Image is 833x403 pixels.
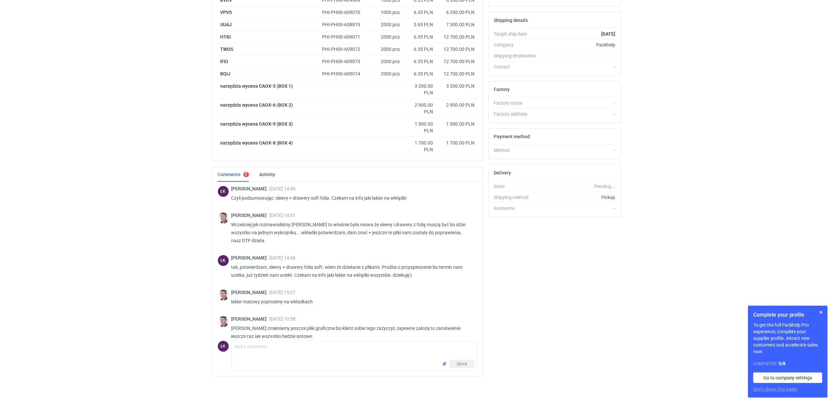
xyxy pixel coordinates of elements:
[439,83,475,89] div: 3 200.00 PLN
[405,34,433,40] div: 6.35 PLN
[753,360,822,367] div: Completed:
[220,102,293,108] strong: narzędzia wycena CAOX-6 (BOX 2)
[370,43,403,55] div: 2000 pcs
[542,100,616,106] div: -
[231,186,270,191] span: [PERSON_NAME]
[601,31,615,37] strong: [DATE]
[405,102,433,115] div: 2 900.00 PLN
[218,341,229,352] div: Łukasz Kowalski
[370,31,403,43] div: 2000 pcs
[231,221,472,245] p: Wcześniej jak rozmawialiśmy [PERSON_NAME] to właśnie była mowa że sleevy i drawery z folią muszą ...
[370,68,403,80] div: 2000 pcs
[322,70,367,77] div: PHI-PH00-A09074
[494,52,542,59] div: Shipping destination
[220,22,232,27] a: UUAJ
[494,183,542,190] div: State
[439,140,475,146] div: 1 700.00 PLN
[494,134,530,139] h2: Payment method
[218,341,229,352] figcaption: ŁK
[494,194,542,201] div: Shipping method
[779,361,786,366] strong: 5 / 8
[231,263,472,279] p: tak, potwierdzam, sleevy + drawery folia soft. wiem że działacie z plikami. Prośba o przyspieszen...
[594,184,615,189] em: Pending...
[542,205,616,212] div: -
[405,70,433,77] div: 6.35 PLN
[231,213,270,218] span: [PERSON_NAME]
[494,87,510,92] h2: Factory
[405,58,433,65] div: 6.35 PLN
[322,46,367,52] div: PHI-PH00-A09072
[542,42,616,48] div: Packhelp
[231,290,270,295] span: [PERSON_NAME]
[439,46,475,52] div: 12 700.00 PLN
[218,213,229,224] img: Maciej Sikora
[322,58,367,65] div: PHI-PH00-A09073
[270,290,296,295] span: [DATE] 15:27
[220,71,231,76] strong: BQIJ
[494,18,528,23] h2: Shipping details
[220,59,228,64] strong: IFEI
[231,324,472,340] p: [PERSON_NAME] zmieniamy jeszcze pliki graficzne bo klient sobie tego zażyczył, zapewne założę to ...
[270,213,296,218] span: [DATE] 14:41
[322,21,367,28] div: PHI-PH00-A08819
[370,6,403,19] div: 1000 pcs
[218,167,249,182] a: Comments2
[270,255,296,260] span: [DATE] 14:46
[220,121,293,127] strong: narzędzia wycena CAOX-9 (BOX 3)
[231,298,472,306] p: lakier matowy poprosimy na wkładkach
[439,70,475,77] div: 12 700.00 PLN
[494,42,542,48] div: Company
[494,205,542,212] div: Incoterms
[405,9,433,16] div: 6.35 PLN
[220,34,231,40] strong: HTKI
[450,360,474,368] button: Send
[439,21,475,28] div: 7 300.00 PLN
[753,386,797,392] button: Don’t show this again
[260,167,276,182] a: Activity
[817,308,825,316] button: Skip for now
[231,316,270,322] span: [PERSON_NAME]
[270,316,296,322] span: [DATE] 10:58
[405,46,433,52] div: 6.35 PLN
[218,255,229,266] figcaption: ŁK
[494,170,511,175] h2: Delivery
[753,311,822,319] h1: Complete your profile
[220,140,293,146] strong: narzędzia wycena CAOX-8 (BOX 4)
[494,31,542,37] div: Target ship date
[231,194,472,202] p: Czyli podsumowując: sleevy + drawery soft folia. Czekam na info jaki lakier na wkłądki
[494,63,542,70] div: Contact
[439,9,475,16] div: 6 350.00 PLN
[494,147,542,153] div: Method
[270,186,296,191] span: [DATE] 14:40
[753,322,822,355] p: To get the full Packhelp Pro experience, complete your supplier profile. Attract new customers an...
[439,102,475,108] div: 2 900.00 PLN
[753,372,822,383] a: Go to company settings
[220,83,293,89] strong: narzędzia wycena CAOX-5 (BOX 1)
[405,21,433,28] div: 3.65 PLN
[494,111,542,117] div: Factory address
[405,121,433,134] div: 1 500.00 PLN
[370,19,403,31] div: 2000 pcs
[542,147,616,153] div: -
[218,290,229,301] img: Maciej Sikora
[457,361,467,366] span: Send
[322,34,367,40] div: PHI-PH00-A09071
[494,100,542,106] div: Factory name
[405,140,433,153] div: 1 700.00 PLN
[218,186,229,197] figcaption: ŁK
[542,111,616,117] div: -
[220,10,232,15] strong: VPVS
[542,63,616,70] div: -
[439,121,475,127] div: 1 500.00 PLN
[322,9,367,16] div: PHI-PH00-A09070
[218,186,229,197] div: Łukasz Kowalski
[542,194,616,201] div: Pickup
[218,316,229,327] img: Maciej Sikora
[405,83,433,96] div: 3 200.00 PLN
[439,58,475,65] div: 12 700.00 PLN
[231,255,270,260] span: [PERSON_NAME]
